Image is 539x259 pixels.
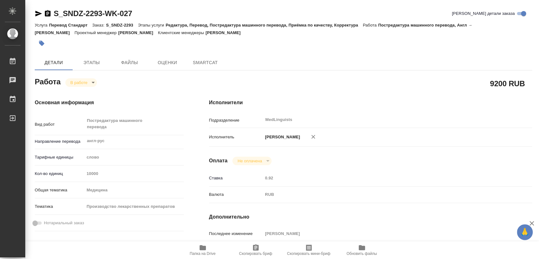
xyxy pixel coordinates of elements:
div: В работе [232,157,271,165]
div: Производство лекарственных препаратов [84,201,183,212]
p: Тарифные единицы [35,154,84,160]
p: Исполнитель [209,134,263,140]
p: Проектный менеджер [75,30,118,35]
span: Обновить файлы [346,251,377,256]
div: слово [84,152,183,163]
p: Услуга [35,23,49,27]
button: Скопировать ссылку [44,10,51,17]
div: В работе [65,78,97,87]
p: [PERSON_NAME] [206,30,245,35]
span: Детали [39,59,69,67]
div: Медицина [84,185,183,196]
button: Удалить исполнителя [306,130,320,144]
p: [PERSON_NAME] [118,30,158,35]
h4: Основная информация [35,99,184,106]
p: Клиентские менеджеры [158,30,206,35]
p: Перевод Стандарт [49,23,92,27]
h2: Работа [35,75,61,87]
p: [PERSON_NAME] [263,134,300,140]
p: Ставка [209,175,263,181]
input: Пустое поле [263,229,505,238]
p: Последнее изменение [209,231,263,237]
span: Нотариальный заказ [44,220,84,226]
h2: 9200 RUB [490,78,525,89]
p: Кол-во единиц [35,171,84,177]
div: RUB [263,189,505,200]
input: Пустое поле [263,173,505,183]
button: Скопировать бриф [229,241,282,259]
span: 🙏 [519,226,530,239]
span: Файлы [114,59,145,67]
span: Скопировать бриф [239,251,272,256]
p: Подразделение [209,117,263,123]
h4: Дополнительно [209,213,532,221]
button: Папка на Drive [176,241,229,259]
button: Скопировать ссылку для ЯМессенджера [35,10,42,17]
button: 🙏 [517,224,533,240]
p: Редактура, Перевод, Постредактура машинного перевода, Приёмка по качеству, Корректура [166,23,363,27]
span: Скопировать мини-бриф [287,251,330,256]
p: Заказ: [92,23,106,27]
button: Не оплачена [236,158,264,164]
p: Тематика [35,203,84,210]
button: Скопировать мини-бриф [282,241,335,259]
input: Пустое поле [84,169,183,178]
p: Общая тематика [35,187,84,193]
span: Папка на Drive [190,251,216,256]
p: Направление перевода [35,138,84,145]
a: S_SNDZ-2293-WK-027 [54,9,132,18]
span: SmartCat [190,59,220,67]
button: В работе [69,80,89,85]
h4: Оплата [209,157,228,165]
span: Этапы [76,59,107,67]
button: Добавить тэг [35,36,49,50]
p: Этапы услуги [138,23,166,27]
p: Вид работ [35,121,84,128]
p: Валюта [209,191,263,198]
p: Работа [363,23,378,27]
h4: Исполнители [209,99,532,106]
p: S_SNDZ-2293 [106,23,138,27]
span: [PERSON_NAME] детали заказа [452,10,515,17]
button: Обновить файлы [335,241,388,259]
span: Оценки [152,59,183,67]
